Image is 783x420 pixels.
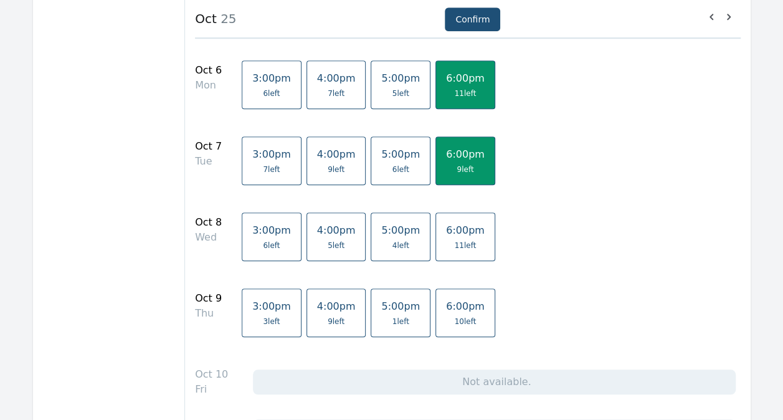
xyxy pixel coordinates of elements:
span: 3:00pm [252,148,291,160]
span: 3:00pm [252,224,291,236]
span: 9 left [328,165,344,174]
span: 5 left [392,88,409,98]
span: 5 left [328,241,344,251]
div: Oct 7 [195,139,222,154]
div: Oct 8 [195,215,222,230]
div: Oct 9 [195,291,222,306]
button: Confirm [445,7,500,31]
div: Thu [195,306,222,321]
span: 6 left [263,241,280,251]
div: Wed [195,230,222,245]
span: 6:00pm [446,72,485,84]
span: 6 left [392,165,409,174]
span: 4 left [392,241,409,251]
span: 9 left [328,317,344,327]
div: Mon [195,78,222,93]
span: 25 [217,11,237,26]
span: 4:00pm [317,300,356,312]
span: 10 left [455,317,477,327]
span: 1 left [392,317,409,327]
span: 3:00pm [252,300,291,312]
span: 3 left [263,317,280,327]
span: 6 left [263,88,280,98]
span: 11 left [455,88,477,98]
span: 7 left [328,88,344,98]
div: Oct 6 [195,63,222,78]
span: 5:00pm [381,148,420,160]
div: Not available. [253,370,735,394]
span: 6:00pm [446,224,485,236]
span: 5:00pm [381,300,420,312]
span: 4:00pm [317,224,356,236]
span: 6:00pm [446,300,485,312]
span: 4:00pm [317,148,356,160]
div: Tue [195,154,222,169]
span: 11 left [455,241,477,251]
strong: Oct [195,11,217,26]
span: 4:00pm [317,72,356,84]
span: 9 left [457,165,473,174]
span: 5:00pm [381,224,420,236]
span: 3:00pm [252,72,291,84]
span: 7 left [263,165,280,174]
span: 6:00pm [446,148,485,160]
div: Fri [195,382,228,397]
span: 5:00pm [381,72,420,84]
div: Oct 10 [195,367,228,382]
